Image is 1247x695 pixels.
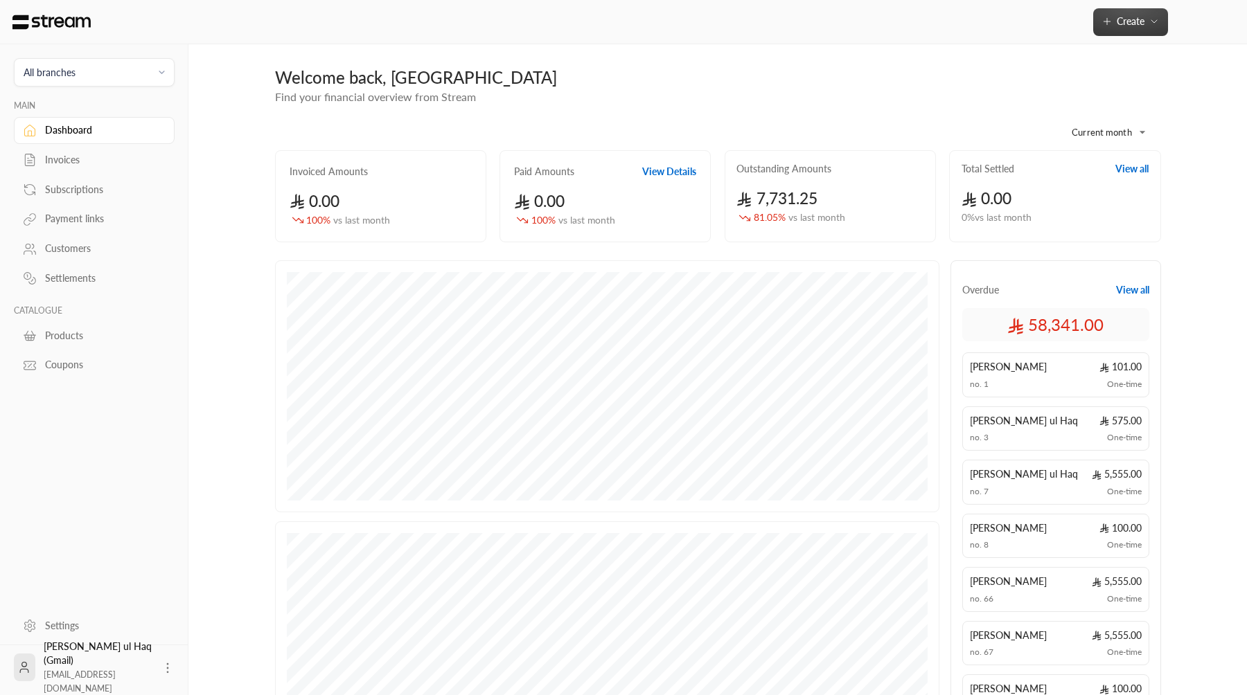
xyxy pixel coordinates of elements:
span: Overdue [962,283,999,297]
div: Settings [45,619,157,633]
span: [PERSON_NAME] [970,360,1047,374]
span: Find your financial overview from Stream [275,90,476,103]
a: Coupons [14,352,175,379]
a: Subscriptions [14,176,175,203]
span: vs last month [333,214,390,226]
h2: Invoiced Amounts [290,165,368,179]
div: Subscriptions [45,183,157,197]
span: no. 67 [970,647,993,658]
button: Create [1093,8,1168,36]
span: One-time [1107,593,1142,604]
span: no. 3 [970,432,989,443]
span: 101.00 [1099,360,1142,374]
span: [PERSON_NAME] ul Haq [970,414,1078,428]
span: no. 1 [970,379,989,390]
h2: Total Settled [962,162,1014,176]
a: Products [14,322,175,349]
h2: Paid Amounts [514,165,574,179]
div: All branches [24,65,76,80]
span: One-time [1107,647,1142,658]
img: Logo [11,15,92,30]
div: Products [45,329,157,343]
span: [PERSON_NAME] ul Haq [970,467,1078,481]
span: 575.00 [1099,414,1142,428]
span: [PERSON_NAME] [970,575,1047,588]
a: Invoices [14,147,175,174]
span: 5,555.00 [1092,575,1142,588]
span: 7,731.25 [736,189,817,208]
span: 81.05 % [754,210,845,225]
div: Current month [1050,114,1154,150]
span: vs last month [558,214,615,226]
div: Coupons [45,358,157,372]
button: All branches [14,58,175,87]
span: 0.00 [290,192,340,210]
span: One-time [1107,539,1142,550]
div: Settlements [45,271,157,285]
span: no. 8 [970,539,989,550]
span: [PERSON_NAME] [970,521,1047,535]
span: 0 % vs last month [962,210,1032,225]
span: no. 7 [970,486,989,497]
span: One-time [1107,486,1142,497]
span: 5,555.00 [1092,467,1142,481]
a: Dashboard [14,117,175,144]
a: Payment links [14,206,175,233]
a: Settlements [14,265,175,292]
div: [PERSON_NAME] ul Haq (Gmail) [44,640,152,695]
a: Settings [14,612,175,639]
span: 5,555.00 [1092,629,1142,642]
button: View all [1116,283,1149,297]
span: 100 % [306,213,390,228]
span: 100.00 [1099,521,1142,535]
div: Welcome back, [GEOGRAPHIC_DATA] [275,66,1161,89]
div: Payment links [45,212,157,226]
h2: Outstanding Amounts [736,162,831,176]
span: 58,341.00 [1007,314,1104,336]
button: View all [1115,162,1149,176]
span: vs last month [788,211,845,223]
p: CATALOGUE [14,305,175,316]
span: [EMAIL_ADDRESS][DOMAIN_NAME] [44,669,116,694]
div: Customers [45,242,157,255]
span: [PERSON_NAME] [970,629,1047,642]
span: Create [1117,15,1144,27]
span: 0.00 [962,189,1012,208]
div: Invoices [45,153,157,167]
span: One-time [1107,432,1142,443]
button: View Details [642,165,696,179]
div: Dashboard [45,123,157,137]
span: no. 66 [970,593,993,604]
span: 100 % [531,213,615,228]
p: MAIN [14,100,175,111]
span: 0.00 [514,192,565,210]
span: One-time [1107,379,1142,390]
a: Customers [14,235,175,262]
